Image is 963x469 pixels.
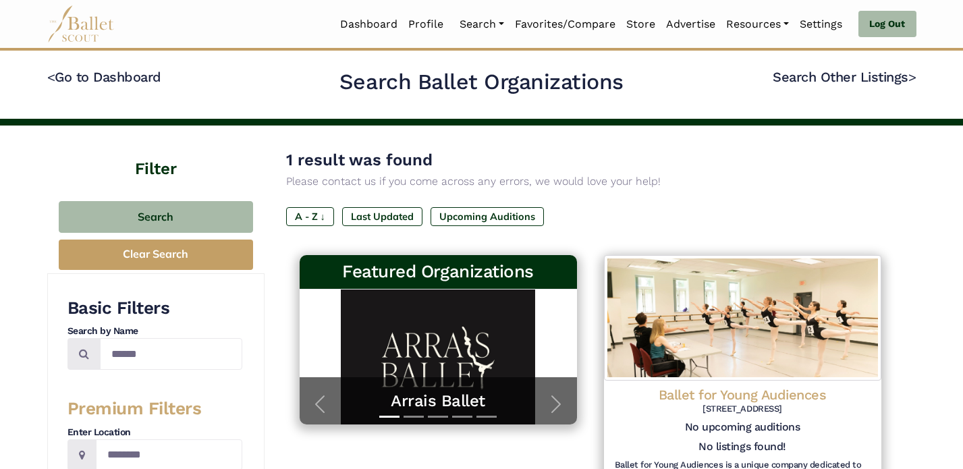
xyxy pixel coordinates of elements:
[721,10,794,38] a: Resources
[100,338,242,370] input: Search by names...
[339,68,624,96] h2: Search Ballet Organizations
[403,10,449,38] a: Profile
[615,386,871,404] h4: Ballet for Young Audiences
[59,201,253,233] button: Search
[621,10,661,38] a: Store
[615,404,871,415] h6: [STREET_ADDRESS]
[404,409,424,424] button: Slide 2
[286,207,334,226] label: A - Z ↓
[379,409,400,424] button: Slide 1
[313,391,563,412] a: Arrais Ballet
[286,173,895,190] p: Please contact us if you come across any errors, we would love your help!
[47,68,55,85] code: <
[67,397,242,420] h3: Premium Filters
[858,11,916,38] a: Log Out
[59,240,253,270] button: Clear Search
[773,69,916,85] a: Search Other Listings>
[908,68,916,85] code: >
[67,297,242,320] h3: Basic Filters
[428,409,448,424] button: Slide 3
[47,69,161,85] a: <Go to Dashboard
[604,255,881,381] img: Logo
[476,409,497,424] button: Slide 5
[67,325,242,338] h4: Search by Name
[67,426,242,439] h4: Enter Location
[698,440,786,454] h5: No listings found!
[794,10,848,38] a: Settings
[335,10,403,38] a: Dashboard
[510,10,621,38] a: Favorites/Compare
[615,420,871,435] h5: No upcoming auditions
[47,126,265,181] h4: Filter
[286,150,433,169] span: 1 result was found
[310,260,566,283] h3: Featured Organizations
[661,10,721,38] a: Advertise
[431,207,544,226] label: Upcoming Auditions
[454,10,510,38] a: Search
[342,207,422,226] label: Last Updated
[452,409,472,424] button: Slide 4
